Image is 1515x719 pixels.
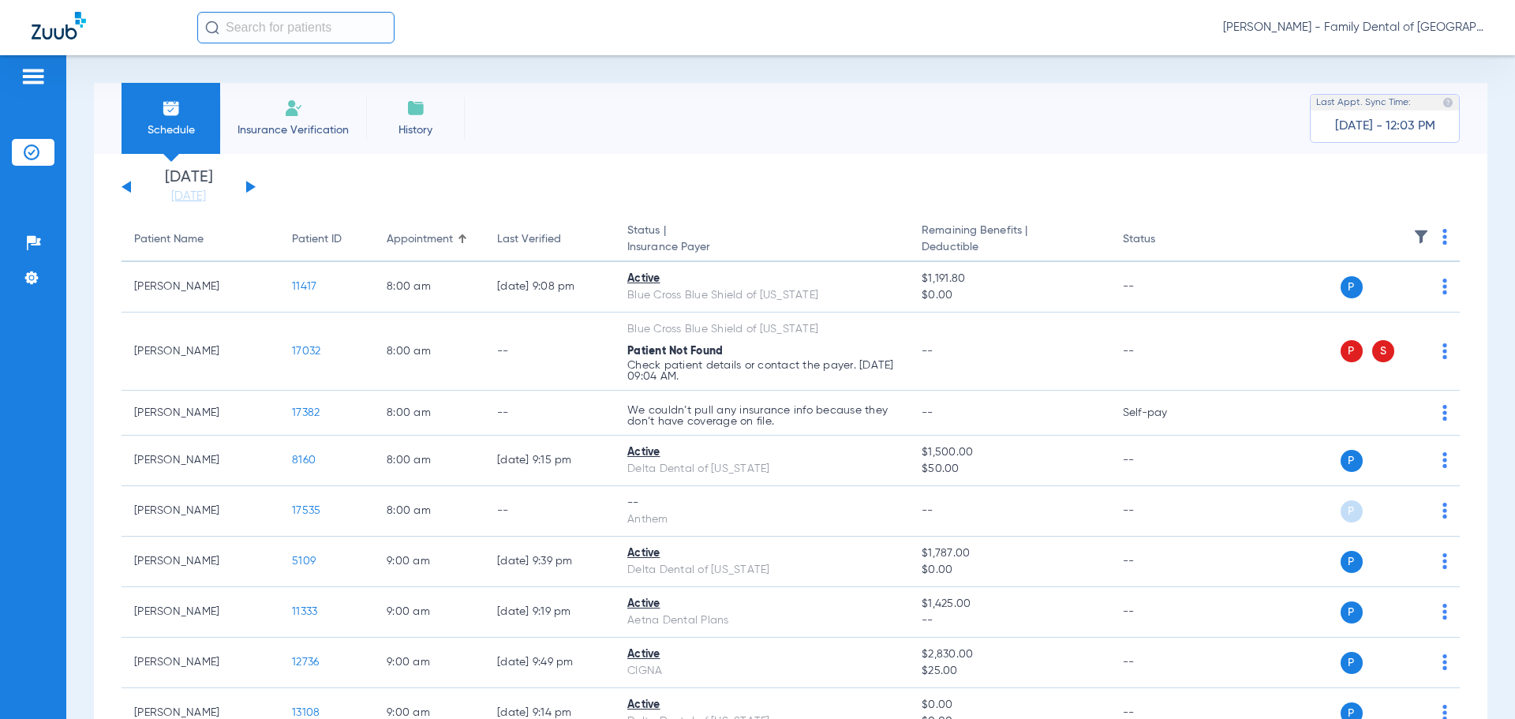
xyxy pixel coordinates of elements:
[1341,340,1363,362] span: P
[627,697,896,713] div: Active
[922,461,1097,477] span: $50.00
[1316,95,1411,110] span: Last Appt. Sync Time:
[497,231,602,248] div: Last Verified
[1110,262,1217,313] td: --
[484,638,615,688] td: [DATE] 9:49 PM
[374,262,484,313] td: 8:00 AM
[122,486,279,537] td: [PERSON_NAME]
[484,436,615,486] td: [DATE] 9:15 PM
[922,646,1097,663] span: $2,830.00
[1442,405,1447,421] img: group-dot-blue.svg
[122,587,279,638] td: [PERSON_NAME]
[387,231,472,248] div: Appointment
[122,638,279,688] td: [PERSON_NAME]
[292,606,317,617] span: 11333
[1110,486,1217,537] td: --
[122,391,279,436] td: [PERSON_NAME]
[1413,229,1429,245] img: filter.svg
[627,444,896,461] div: Active
[374,638,484,688] td: 9:00 AM
[1442,229,1447,245] img: group-dot-blue.svg
[627,612,896,629] div: Aetna Dental Plans
[1341,450,1363,472] span: P
[374,486,484,537] td: 8:00 AM
[134,231,204,248] div: Patient Name
[1110,587,1217,638] td: --
[134,231,267,248] div: Patient Name
[374,537,484,587] td: 9:00 AM
[922,505,933,516] span: --
[141,170,236,204] li: [DATE]
[484,537,615,587] td: [DATE] 9:39 PM
[627,321,896,338] div: Blue Cross Blue Shield of [US_STATE]
[922,562,1097,579] span: $0.00
[162,99,181,118] img: Schedule
[292,707,320,718] span: 13108
[1223,20,1483,36] span: [PERSON_NAME] - Family Dental of [GEOGRAPHIC_DATA]
[1442,654,1447,670] img: group-dot-blue.svg
[406,99,425,118] img: History
[387,231,453,248] div: Appointment
[1110,218,1217,262] th: Status
[627,545,896,562] div: Active
[32,12,86,39] img: Zuub Logo
[922,612,1097,629] span: --
[627,562,896,579] div: Delta Dental of [US_STATE]
[374,587,484,638] td: 9:00 AM
[615,218,909,262] th: Status |
[627,287,896,304] div: Blue Cross Blue Shield of [US_STATE]
[1110,638,1217,688] td: --
[374,313,484,391] td: 8:00 AM
[484,313,615,391] td: --
[21,67,46,86] img: hamburger-icon
[374,391,484,436] td: 8:00 AM
[627,360,896,382] p: Check patient details or contact the payer. [DATE] 09:04 AM.
[1110,313,1217,391] td: --
[627,239,896,256] span: Insurance Payer
[292,281,316,292] span: 11417
[922,663,1097,680] span: $25.00
[922,697,1097,713] span: $0.00
[1442,553,1447,569] img: group-dot-blue.svg
[627,271,896,287] div: Active
[627,405,896,427] p: We couldn’t pull any insurance info because they don’t have coverage on file.
[292,346,320,357] span: 17032
[922,545,1097,562] span: $1,787.00
[1341,276,1363,298] span: P
[122,313,279,391] td: [PERSON_NAME]
[205,21,219,35] img: Search Icon
[922,444,1097,461] span: $1,500.00
[292,505,320,516] span: 17535
[1341,652,1363,674] span: P
[627,461,896,477] div: Delta Dental of [US_STATE]
[1442,452,1447,468] img: group-dot-blue.svg
[1372,340,1394,362] span: S
[122,537,279,587] td: [PERSON_NAME]
[292,556,316,567] span: 5109
[922,287,1097,304] span: $0.00
[122,262,279,313] td: [PERSON_NAME]
[292,231,342,248] div: Patient ID
[1110,436,1217,486] td: --
[122,436,279,486] td: [PERSON_NAME]
[1341,601,1363,624] span: P
[497,231,561,248] div: Last Verified
[627,346,723,357] span: Patient Not Found
[627,511,896,528] div: Anthem
[484,486,615,537] td: --
[1341,551,1363,573] span: P
[1110,537,1217,587] td: --
[922,407,933,418] span: --
[1110,391,1217,436] td: Self-pay
[141,189,236,204] a: [DATE]
[292,657,319,668] span: 12736
[378,122,453,138] span: History
[1442,279,1447,294] img: group-dot-blue.svg
[374,436,484,486] td: 8:00 AM
[292,231,361,248] div: Patient ID
[627,646,896,663] div: Active
[133,122,208,138] span: Schedule
[627,495,896,511] div: --
[484,262,615,313] td: [DATE] 9:08 PM
[1341,500,1363,522] span: P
